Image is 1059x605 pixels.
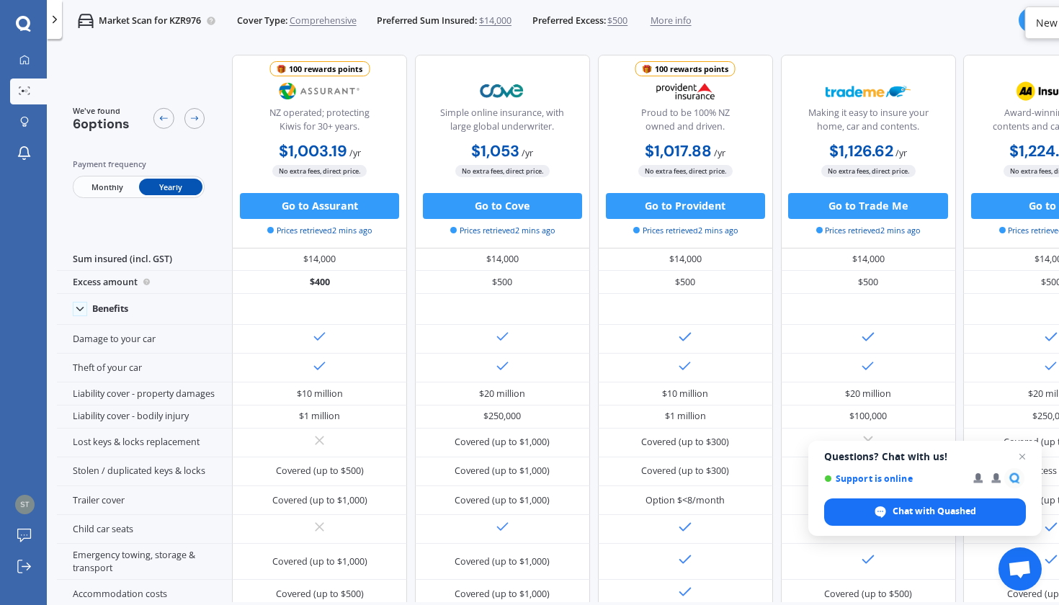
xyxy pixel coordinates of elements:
div: Lost keys & locks replacement [57,429,232,457]
div: Benefits [92,303,128,315]
span: $500 [607,14,627,27]
span: 6 options [73,115,130,133]
div: $14,000 [598,248,773,272]
span: Preferred Excess: [532,14,606,27]
div: $14,000 [781,248,956,272]
b: $1,053 [471,141,519,161]
div: $20 million [479,387,525,400]
div: $20 million [845,387,891,400]
div: Covered (up to $1,000) [272,555,367,568]
div: Making it easy to insure your home, car and contents. [792,107,944,139]
span: We've found [73,105,130,117]
div: Excess amount [57,271,232,294]
div: Payment frequency [73,158,205,171]
div: $14,000 [232,248,407,272]
span: Prices retrieved 2 mins ago [816,225,921,236]
div: $1 million [665,410,706,423]
div: Covered (up to $1,000) [455,494,550,507]
div: $500 [598,271,773,294]
a: Open chat [998,547,1042,591]
div: Covered (up to $1,000) [272,494,367,507]
span: Chat with Quashed [824,498,1026,526]
div: Option $<8/month [645,494,725,507]
img: Cove.webp [460,75,545,107]
div: $500 [781,271,956,294]
div: Trailer cover [57,486,232,515]
div: Covered (up to $300) [641,465,729,478]
span: / yr [349,147,361,159]
div: Damage to your car [57,325,232,354]
div: $100,000 [849,410,887,423]
button: Go to Assurant [240,193,399,219]
div: NZ operated; protecting Kiwis for 30+ years. [243,107,396,139]
div: 100 rewards points [289,63,362,76]
img: Assurant.png [277,75,362,107]
span: / yr [714,147,725,159]
div: Simple online insurance, with large global underwriter. [426,107,578,139]
button: Go to Provident [606,193,765,219]
div: $500 [415,271,590,294]
span: Prices retrieved 2 mins ago [633,225,738,236]
img: points [277,65,285,74]
span: Questions? Chat with us! [824,451,1026,462]
div: Covered (up to $500) [824,588,912,601]
div: Covered (up to $1,000) [455,588,550,601]
span: / yr [522,147,533,159]
div: Emergency towing, storage & transport [57,544,232,580]
span: Monthly [75,179,138,195]
span: No extra fees, direct price. [638,165,733,177]
img: points [643,65,651,74]
img: Provident.png [643,75,728,107]
span: No extra fees, direct price. [821,165,916,177]
span: Comprehensive [290,14,357,27]
div: Sum insured (incl. GST) [57,248,232,272]
span: No extra fees, direct price. [272,165,367,177]
b: $1,017.88 [645,141,712,161]
div: Covered (up to $500) [276,588,364,601]
div: $10 million [662,387,708,400]
span: More info [651,14,692,27]
div: $400 [232,271,407,294]
span: Prices retrieved 2 mins ago [267,225,372,236]
span: Preferred Sum Insured: [377,14,477,27]
div: $1 million [299,410,340,423]
div: $250,000 [483,410,521,423]
b: $1,126.62 [829,141,893,161]
button: Go to Trade Me [788,193,947,219]
span: Cover Type: [237,14,287,27]
div: $10 million [297,387,343,400]
div: Covered (up to $1,000) [455,465,550,478]
div: Theft of your car [57,354,232,382]
img: 808b3ead708712c2d044148bced91fd4 [15,495,35,514]
span: Prices retrieved 2 mins ago [450,225,555,236]
div: Child car seats [57,515,232,544]
button: Go to Cove [423,193,582,219]
img: car.f15378c7a67c060ca3f3.svg [78,13,94,29]
div: Covered (up to $1,000) [455,436,550,449]
span: No extra fees, direct price. [455,165,550,177]
div: Stolen / duplicated keys & locks [57,457,232,486]
span: Yearly [139,179,202,195]
div: Proud to be 100% NZ owned and driven. [609,107,761,139]
div: $14,000 [415,248,590,272]
div: Covered (up to $500) [276,465,364,478]
div: 100 rewards points [655,63,728,76]
b: $1,003.19 [279,141,347,161]
span: Support is online [824,473,963,484]
p: Market Scan for KZR976 [99,14,201,27]
span: Chat with Quashed [893,505,976,518]
span: / yr [895,147,907,159]
div: Covered (up to $1,000) [455,555,550,568]
div: Covered (up to $300) [641,436,729,449]
img: Trademe.webp [826,75,911,107]
span: $14,000 [479,14,511,27]
div: Liability cover - property damages [57,382,232,405]
div: Liability cover - bodily injury [57,405,232,429]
